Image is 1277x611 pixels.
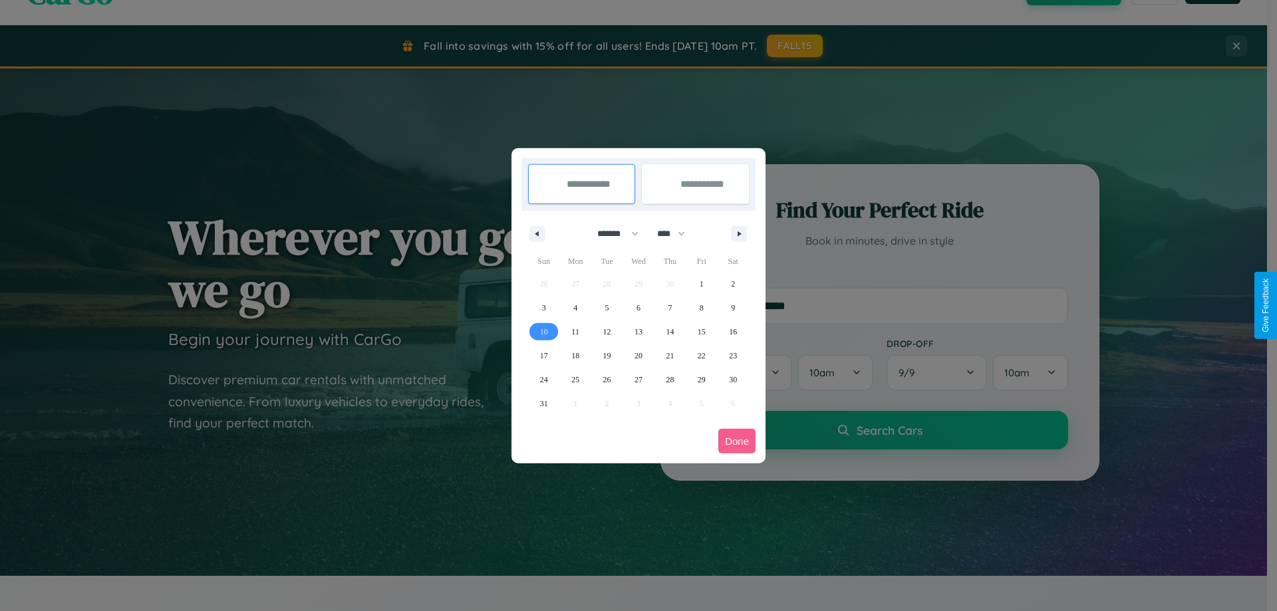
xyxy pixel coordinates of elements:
span: 21 [666,344,674,368]
button: 26 [591,368,623,392]
span: Tue [591,251,623,272]
span: 6 [637,296,640,320]
button: 5 [591,296,623,320]
span: 16 [729,320,737,344]
span: 31 [540,392,548,416]
span: 27 [635,368,642,392]
span: Thu [654,251,686,272]
button: 25 [559,368,591,392]
span: 5 [605,296,609,320]
span: 30 [729,368,737,392]
span: Fri [686,251,717,272]
button: 18 [559,344,591,368]
span: 23 [729,344,737,368]
button: 10 [528,320,559,344]
button: 29 [686,368,717,392]
span: 28 [666,368,674,392]
span: 4 [573,296,577,320]
button: 20 [623,344,654,368]
span: 29 [698,368,706,392]
span: 26 [603,368,611,392]
button: 22 [686,344,717,368]
span: 10 [540,320,548,344]
button: 9 [718,296,749,320]
span: Mon [559,251,591,272]
button: 6 [623,296,654,320]
span: 9 [731,296,735,320]
button: 12 [591,320,623,344]
button: 15 [686,320,717,344]
button: 7 [654,296,686,320]
button: 24 [528,368,559,392]
span: 3 [542,296,546,320]
span: Sun [528,251,559,272]
button: 30 [718,368,749,392]
button: 17 [528,344,559,368]
span: 25 [571,368,579,392]
button: 16 [718,320,749,344]
button: 4 [559,296,591,320]
button: 31 [528,392,559,416]
button: 8 [686,296,717,320]
span: 2 [731,272,735,296]
span: Wed [623,251,654,272]
span: 20 [635,344,642,368]
button: 2 [718,272,749,296]
button: 21 [654,344,686,368]
span: 8 [700,296,704,320]
span: 14 [666,320,674,344]
button: 14 [654,320,686,344]
span: Sat [718,251,749,272]
div: Give Feedback [1261,279,1270,332]
span: 17 [540,344,548,368]
button: Done [718,429,756,453]
button: 28 [654,368,686,392]
span: 7 [668,296,672,320]
span: 1 [700,272,704,296]
button: 27 [623,368,654,392]
span: 19 [603,344,611,368]
button: 19 [591,344,623,368]
span: 11 [571,320,579,344]
button: 13 [623,320,654,344]
button: 3 [528,296,559,320]
span: 18 [571,344,579,368]
button: 1 [686,272,717,296]
span: 12 [603,320,611,344]
span: 22 [698,344,706,368]
button: 23 [718,344,749,368]
span: 13 [635,320,642,344]
button: 11 [559,320,591,344]
span: 24 [540,368,548,392]
span: 15 [698,320,706,344]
